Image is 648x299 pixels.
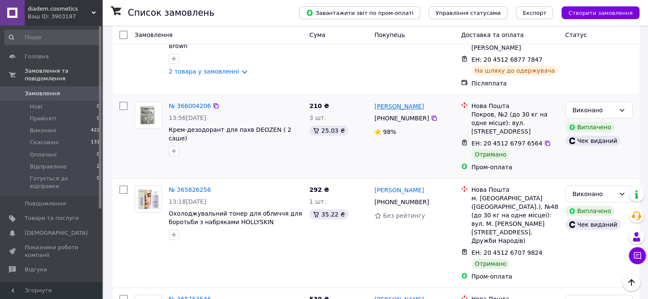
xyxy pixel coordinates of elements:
button: Чат з покупцем [629,247,646,264]
a: Фото товару [135,102,162,129]
div: Чек виданий [565,136,621,146]
span: Повідомлення [25,200,66,208]
span: Замовлення та повідомлення [25,67,102,83]
span: 422 [91,127,100,134]
img: Фото товару [135,102,161,128]
div: Післяплата [471,79,558,88]
span: [DEMOGRAPHIC_DATA] [25,229,88,237]
a: Фото товару [135,185,162,213]
span: Управління статусами [435,10,501,16]
span: Створити замовлення [568,10,633,16]
span: Експорт [523,10,547,16]
span: 210 ₴ [309,103,329,109]
div: [PHONE_NUMBER] [373,112,431,124]
button: Управління статусами [429,6,507,19]
span: Завантажити звіт по пром-оплаті [306,9,413,17]
a: Охолоджувальний тонер для обличчя для боротьби з набряками HOLLYSKIN Artichoke. Skin Rerfecting T... [169,210,302,234]
button: Наверх [622,273,640,291]
button: Завантажити звіт по пром-оплаті [299,6,420,19]
a: [PERSON_NAME] [374,102,424,111]
span: 13:18[DATE] [169,198,206,205]
span: Скасовані [30,139,59,146]
a: [PERSON_NAME] [374,186,424,194]
span: 13:56[DATE] [169,114,206,121]
span: Відправлено [30,163,67,171]
div: Отримано [471,149,510,159]
div: Нова Пошта [471,102,558,110]
div: 35.22 ₴ [309,209,348,219]
span: 0 [97,151,100,159]
span: Покупці [25,280,48,288]
span: 0 [97,103,100,111]
div: 25.03 ₴ [309,125,348,136]
div: Нова Пошта [471,185,558,194]
span: 0 [97,115,100,122]
div: м. [GEOGRAPHIC_DATA] ([GEOGRAPHIC_DATA].), №48 (до 30 кг на одне місцеі): вул. М. [PERSON_NAME][S... [471,194,558,245]
span: 0 [97,175,100,190]
span: 2 [97,163,100,171]
span: Замовлення [25,90,60,97]
button: Експорт [516,6,553,19]
div: Виплачено [565,206,615,216]
span: 3 шт. [309,114,326,121]
span: Статус [565,31,587,38]
div: На шляху до одержувача [471,65,558,76]
div: Пром-оплата [471,163,558,171]
span: ЕН: 20 4512 6797 6564 [471,140,542,147]
div: Виконано [573,189,615,199]
div: Виплачено [565,122,615,132]
a: № 365826256 [169,186,211,193]
span: Замовлення [135,31,173,38]
input: Пошук [4,30,101,45]
span: Показники роботи компанії [25,244,79,259]
span: diadem.cosmetics [28,5,92,13]
div: Отримано [471,259,510,269]
button: Створити замовлення [562,6,639,19]
span: Головна [25,53,49,60]
span: Виконані [30,127,56,134]
div: Чек виданий [565,219,621,230]
span: Готується до відправки [30,175,97,190]
span: Прийняті [30,115,56,122]
span: 131 [91,139,100,146]
span: 292 ₴ [309,186,329,193]
a: № 366004206 [169,103,211,109]
div: Пром-оплата [471,272,558,281]
span: 1 шт. [309,198,326,205]
div: Виконано [573,105,615,115]
h1: Список замовлень [128,8,214,18]
span: ЕН: 20 4512 6877 7847 [471,56,542,63]
img: Фото товару [135,186,161,212]
span: Відгуки [25,266,47,273]
span: Cума [309,31,325,38]
a: Створити замовлення [553,9,639,16]
span: 98% [383,128,396,135]
span: Покупець [374,31,405,38]
span: Без рейтингу [383,212,425,219]
span: Нові [30,103,42,111]
span: Оплачені [30,151,57,159]
span: Товари та послуги [25,214,79,222]
div: Покров, №2 (до 30 кг на одне місце): вул. [STREET_ADDRESS] [471,110,558,136]
span: Доставка та оплата [461,31,524,38]
a: Крем-дезодорант для пахв DEOZEN ( 2 саше) [169,126,291,142]
div: [PHONE_NUMBER] [373,196,431,208]
div: Ваш ID: 3903187 [28,13,102,20]
span: ЕН: 20 4512 6707 9824 [471,249,542,256]
a: 2 товара у замовленні [169,68,239,75]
